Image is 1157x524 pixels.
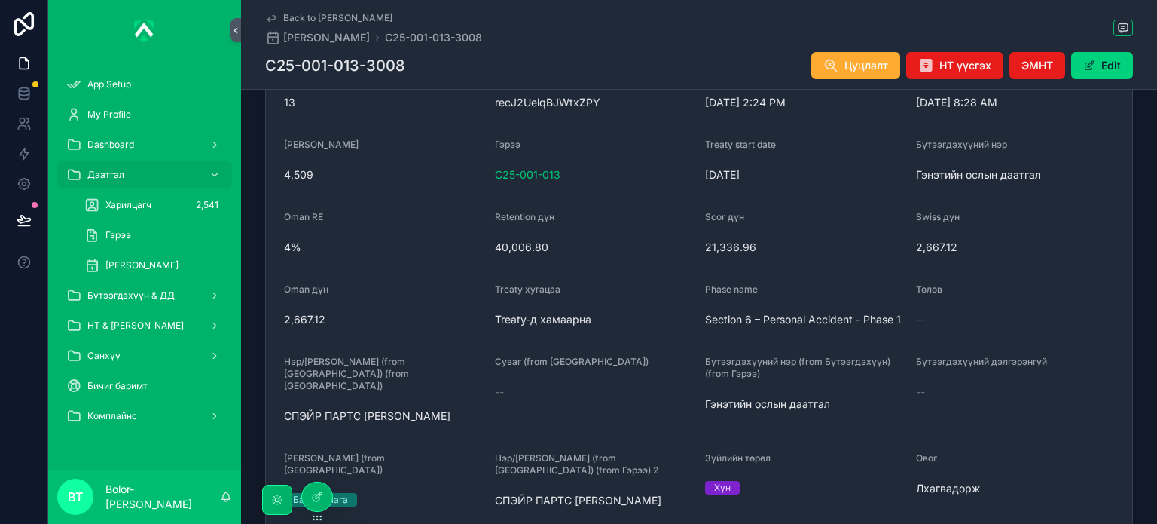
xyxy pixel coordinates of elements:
[916,312,925,327] span: --
[495,356,649,367] span: Суваг (from [GEOGRAPHIC_DATA])
[495,312,694,327] span: Treaty-д хамаарна
[916,452,937,464] span: Овог
[495,139,520,150] span: Гэрээ
[916,211,960,222] span: Swiss дүн
[916,95,1115,110] span: [DATE] 8:28 AM
[705,95,904,110] span: [DATE] 2:24 PM
[495,283,560,295] span: Treaty хугацаа
[705,240,904,255] span: 21,336.96
[57,312,232,339] a: НТ & [PERSON_NAME]
[87,410,137,422] span: Комплайнс
[57,403,232,430] a: Комплайнс
[87,139,134,151] span: Dashboard
[811,52,900,79] button: Цуцлалт
[87,320,184,332] span: НТ & [PERSON_NAME]
[87,109,131,121] span: My Profile
[87,350,121,362] span: Санхүү
[284,356,409,391] span: Нэр/[PERSON_NAME] (from [GEOGRAPHIC_DATA]) (from [GEOGRAPHIC_DATA])
[495,240,694,255] span: 40,006.80
[939,58,991,73] span: НТ үүсгэх
[1021,58,1053,73] span: ЭМНТ
[916,139,1007,150] span: Бүтээгдэхүүний нэр
[284,211,323,222] span: Oman RE
[284,139,359,150] span: [PERSON_NAME]
[495,452,658,476] span: Нэр/[PERSON_NAME] (from [GEOGRAPHIC_DATA]) (from Гэрээ) 2
[283,30,370,45] span: [PERSON_NAME]
[705,211,744,222] span: Scor дүн
[105,259,179,271] span: [PERSON_NAME]
[916,356,1047,367] span: Бүтээгдэхүүний дэлгэрэнгүй
[1071,52,1133,79] button: Edit
[68,488,83,506] span: BT
[191,196,223,214] div: 2,541
[916,240,1115,255] span: 2,667.12
[284,95,483,110] span: 13
[705,312,904,327] span: Section 6 – Personal Accident - Phase 1
[293,493,348,507] div: Байгууллага
[705,356,890,379] span: Бүтээгдэхүүний нэр (from Бүтээгдэхүүн) (from Гэрээ)
[105,199,151,211] span: Харилцагч
[105,229,131,241] span: Гэрээ
[705,167,904,182] span: [DATE]
[75,222,232,249] a: Гэрээ
[916,385,925,400] span: --
[495,167,560,182] a: C25-001-013
[265,55,405,76] h1: C25-001-013-3008
[705,452,771,464] span: Зүйлийн төрөл
[87,380,148,392] span: Бичиг баримт
[916,167,1115,182] span: Гэнэтийн ослын даатгал
[283,12,392,24] span: Back to [PERSON_NAME]
[714,481,731,495] div: Хүн
[916,481,1115,496] span: Лхагвадорж
[844,58,888,73] span: Цуцлалт
[284,167,483,182] span: 4,509
[284,312,483,327] span: 2,667.12
[134,18,155,42] img: App logo
[57,71,232,98] a: App Setup
[284,452,385,476] span: [PERSON_NAME] (from [GEOGRAPHIC_DATA])
[57,342,232,369] a: Санхүү
[705,283,758,295] span: Phase name
[284,240,483,255] span: 4%
[916,283,942,295] span: Төлөв
[265,30,370,45] a: [PERSON_NAME]
[87,290,175,302] span: Бүтээгдэхүүн & ДД
[57,161,232,188] a: Даатгал
[705,397,904,412] span: Гэнэтийн ослын даатгал
[75,252,232,279] a: [PERSON_NAME]
[57,282,232,309] a: Бүтээгдэхүүн & ДД
[265,12,392,24] a: Back to [PERSON_NAME]
[906,52,1003,79] button: НТ үүсгэх
[495,385,504,400] span: --
[495,95,694,110] span: recJ2UelqBJWtxZPY
[75,192,232,219] a: Харилцагч2,541
[705,139,776,150] span: Treaty start date
[87,78,131,90] span: App Setup
[105,482,220,512] p: Bolor-[PERSON_NAME]
[48,60,241,449] div: scrollable content
[495,493,694,508] span: СПЭЙР ПАРТС [PERSON_NAME]
[87,169,124,181] span: Даатгал
[57,101,232,128] a: My Profile
[495,211,554,222] span: Retention дүн
[385,30,482,45] a: C25-001-013-3008
[1009,52,1065,79] button: ЭМНТ
[284,283,328,295] span: Oman дүн
[57,372,232,400] a: Бичиг баримт
[57,131,232,158] a: Dashboard
[284,409,483,424] span: СПЭЙР ПАРТС [PERSON_NAME]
